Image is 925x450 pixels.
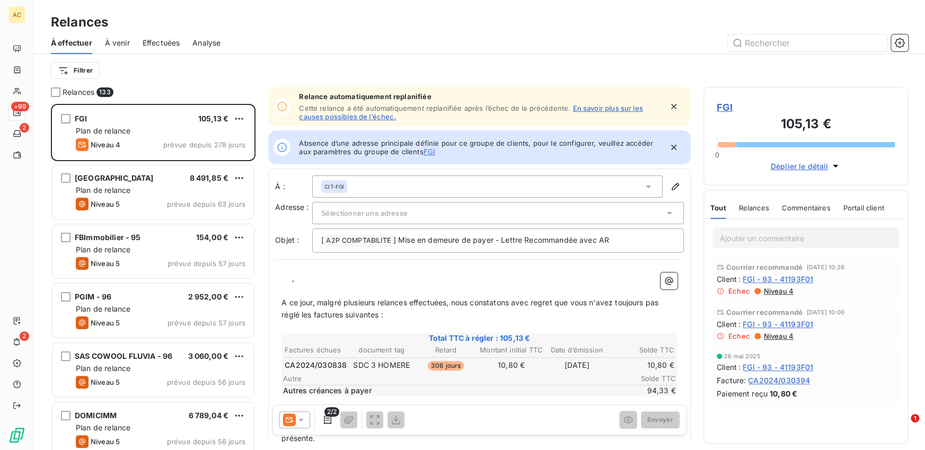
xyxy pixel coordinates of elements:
[76,245,130,254] span: Plan de relance
[168,259,245,268] span: prévue depuis 57 jours
[20,123,29,133] span: 2
[717,100,895,114] span: FGI
[726,263,803,271] span: Courrier recommandé
[163,140,245,149] span: prévue depuis 278 jours
[192,38,221,48] span: Analyse
[350,345,413,356] th: document tag
[889,414,914,439] iframe: Intercom live chat
[350,359,413,371] td: SDC 3 HOMERE
[188,351,229,360] span: 3 060,00 €
[63,87,94,98] span: Relances
[299,104,642,121] a: En savoir plus sur les causes possibles de l’échec.
[324,407,339,417] span: 2/2
[807,264,844,270] span: [DATE] 10:28
[168,319,245,327] span: prévue depuis 57 jours
[91,140,120,149] span: Niveau 4
[76,126,130,135] span: Plan de relance
[710,204,726,212] span: Tout
[75,233,141,242] span: FBImmobilier - 95
[738,204,769,212] span: Relances
[198,114,228,123] span: 105,13 €
[321,209,408,217] span: Sélectionner une adresse
[770,388,797,399] span: 10,80 €
[612,385,676,396] span: 94,33 €
[8,125,25,142] a: 2
[292,273,294,283] span: ,
[91,319,120,327] span: Niveau 5
[75,292,111,301] span: PGIM - 96
[91,437,120,446] span: Niveau 5
[911,414,919,422] span: 1
[20,331,29,341] span: 2
[8,6,25,23] div: AC
[76,364,130,373] span: Plan de relance
[76,304,130,313] span: Plan de relance
[91,200,120,208] span: Niveau 5
[51,38,92,48] span: À effectuer
[728,34,887,51] input: Rechercher
[748,375,810,386] span: CA2024/030394
[717,388,768,399] span: Paiement reçu
[188,292,229,301] span: 2 952,00 €
[51,104,256,450] div: grid
[717,361,741,373] span: Client :
[284,345,349,356] th: Factures échues
[768,160,844,172] button: Déplier le détail
[299,139,662,156] span: Absence d’une adresse principale définie pour ce groupe de clients, pour le configurer, veuillez ...
[105,38,130,48] span: À venir
[321,235,324,244] span: [
[167,200,245,208] span: prévue depuis 63 jours
[724,353,761,359] span: 26 mai 2025
[275,202,309,211] span: Adresse :
[8,427,25,444] img: Logo LeanPay
[51,62,100,79] button: Filtrer
[717,273,741,285] span: Client :
[75,351,172,360] span: SAS COWOOL FLUVIA - 96
[545,359,608,371] td: [DATE]
[610,345,675,356] th: Solde TTC
[299,92,662,101] span: Relance automatiquement replanifiée
[143,38,180,48] span: Effectuées
[782,204,831,212] span: Commentaires
[715,151,719,159] span: 0
[763,332,794,340] span: Niveau 4
[285,360,347,370] span: CA2024/030838
[479,359,544,371] td: 10,80 €
[428,361,464,370] span: 306 jours
[11,102,29,111] span: +99
[299,104,570,112] span: Cette relance a été automatiquement replanifiée après l’échec de la précédente.
[283,374,612,383] span: Autre
[717,319,741,330] span: Client :
[324,235,392,247] span: A2P COMPTABILITE
[393,235,609,244] span: ] Mise en demeure de payer - Lettre Recommandée avec AR
[717,375,746,386] span: Facture :
[76,186,130,195] span: Plan de relance
[728,287,750,295] span: Echec
[743,361,813,373] span: FGI - 93 - 41193F01
[479,345,544,356] th: Montant initial TTC
[96,87,113,97] span: 133
[743,273,813,285] span: FGI - 93 - 41193F01
[283,385,610,396] span: Autres créances à payer
[75,114,87,123] span: FGI
[728,332,750,340] span: Echec
[807,309,844,315] span: [DATE] 10:00
[424,147,435,156] button: FGI
[414,345,477,356] th: Retard
[612,374,676,383] span: Solde TTC
[196,233,228,242] span: 154,00 €
[283,333,676,343] span: Total TTC à régler : 105,13 €
[189,411,229,420] span: 6 789,04 €
[275,181,312,192] label: À :
[75,173,154,182] span: [GEOGRAPHIC_DATA]
[91,378,120,386] span: Niveau 5
[717,114,895,136] h3: 105,13 €
[763,287,794,295] span: Niveau 4
[743,319,813,330] span: FGI - 93 - 41193F01
[167,437,245,446] span: prévue depuis 56 jours
[545,345,608,356] th: Date d’émission
[275,235,299,244] span: Objet :
[8,104,25,121] a: +99
[190,173,229,182] span: 8 491,85 €
[75,411,117,420] span: DOMICIMM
